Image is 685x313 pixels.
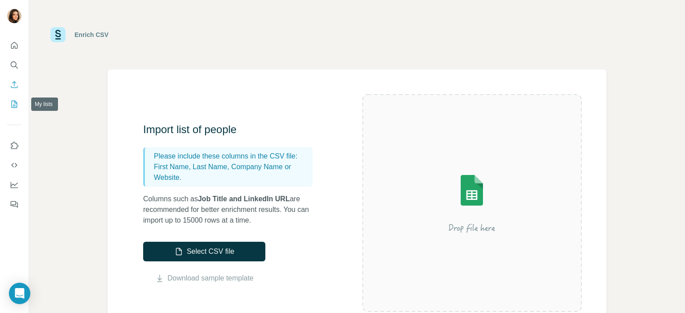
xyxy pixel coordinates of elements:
[143,194,322,226] p: Columns such as are recommended for better enrichment results. You can import up to 15000 rows at...
[7,96,21,112] button: My lists
[143,242,265,261] button: Select CSV file
[7,196,21,212] button: Feedback
[50,27,66,42] img: Surfe Logo
[392,150,552,256] img: Surfe Illustration - Drop file here or select below
[7,177,21,193] button: Dashboard
[74,30,108,39] div: Enrich CSV
[143,273,265,284] button: Download sample template
[143,122,322,137] h3: Import list of people
[7,77,21,93] button: Enrich CSV
[7,57,21,73] button: Search
[7,157,21,173] button: Use Surfe API
[7,138,21,154] button: Use Surfe on LinkedIn
[168,273,254,284] a: Download sample template
[154,151,309,162] p: Please include these columns in the CSV file:
[7,9,21,23] img: Avatar
[7,37,21,53] button: Quick start
[9,283,30,304] div: Open Intercom Messenger
[198,195,290,203] span: Job Title and LinkedIn URL
[154,162,309,183] p: First Name, Last Name, Company Name or Website.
